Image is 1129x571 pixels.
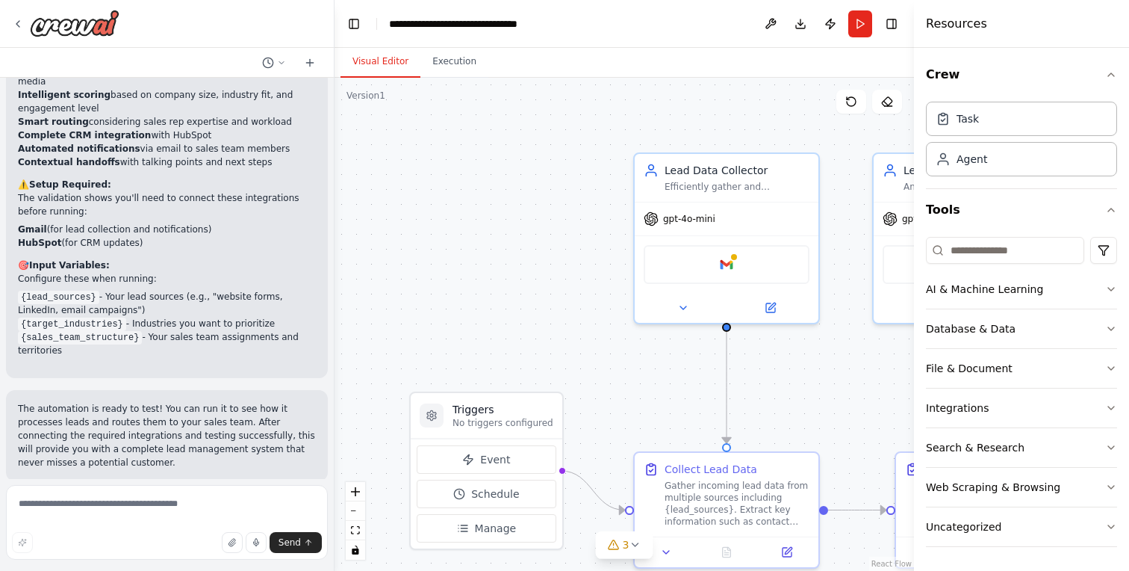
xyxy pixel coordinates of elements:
[471,487,519,501] span: Schedule
[926,282,1043,297] div: AI & Machine Learning
[270,532,322,553] button: Send
[665,163,809,178] div: Lead Data Collector
[926,15,987,33] h4: Resources
[665,480,809,528] div: Gather incoming lead data from multiple sources including {lead_sources}. Extract key information...
[18,259,316,272] h2: 🎯
[222,532,243,553] button: Upload files
[340,46,420,78] button: Visual Editor
[633,451,820,569] div: Collect Lead DataGather incoming lead data from multiple sources including {lead_sources}. Extrac...
[346,482,365,501] button: zoom in
[926,54,1117,96] button: Crew
[475,521,517,536] span: Manage
[18,402,316,469] p: The automation is ready to test! You can run it to see how it processes leads and routes them to ...
[18,143,140,154] strong: Automated notifications
[903,181,1048,193] div: Analyze and score leads based on company size, industry fit with {target_industries}, and engagem...
[18,236,316,250] li: (for CRM updates)
[18,330,316,357] li: - Your sales team assignments and territories
[18,317,316,330] li: - Industries you want to prioritize
[926,440,1024,455] div: Search & Research
[926,361,1013,376] div: File & Document
[623,537,629,552] span: 3
[18,238,61,248] strong: HubSpot
[633,152,820,324] div: Lead Data CollectorEfficiently gather and consolidate lead information from multiple sources incl...
[719,332,734,443] g: Edge from f4c9b9a0-5526-4629-9072-fc8c98bf4928 to 34e29e17-00fe-4cc2-a1ad-3524b193aa9f
[718,256,735,274] img: Google gmail
[561,463,625,518] g: Edge from triggers to 34e29e17-00fe-4cc2-a1ad-3524b193aa9f
[29,260,110,271] strong: Input Variables:
[18,224,47,235] strong: Gmail
[346,482,365,560] div: React Flow controls
[246,532,267,553] button: Click to speak your automation idea
[926,321,1016,336] div: Database & Data
[343,13,364,34] button: Hide left sidebar
[926,309,1117,348] button: Database & Data
[298,54,322,72] button: Start a new chat
[18,290,316,317] li: - Your lead sources (e.g., "website forms, LinkedIn, email campaigns")
[665,462,757,477] div: Collect Lead Data
[417,445,556,474] button: Event
[695,543,759,561] button: No output available
[957,111,979,126] div: Task
[926,401,989,416] div: Integrations
[926,389,1117,428] button: Integrations
[18,191,316,218] p: The validation shows you'll need to connect these integrations before running:
[728,299,812,317] button: Open in side panel
[18,142,316,155] li: via email to sales team members
[29,179,111,190] strong: Setup Required:
[18,117,89,127] strong: Smart routing
[452,402,553,417] h3: Triggers
[18,90,111,100] strong: Intelligent scoring
[18,155,316,169] li: with talking points and next steps
[665,181,809,193] div: Efficiently gather and consolidate lead information from multiple sources including {lead_sources...
[926,468,1117,507] button: Web Scraping & Browsing
[279,537,301,549] span: Send
[18,129,316,142] li: with HubSpot
[926,507,1117,546] button: Uncategorized
[926,96,1117,188] div: Crew
[18,88,316,115] li: based on company size, industry fit, and engagement level
[926,349,1117,388] button: File & Document
[12,532,33,553] button: Improve this prompt
[346,540,365,560] button: toggle interactivity
[452,417,553,429] p: No triggers configured
[926,428,1117,467] button: Search & Research
[409,392,564,550] div: TriggersNo triggers configuredEventScheduleManage
[18,178,316,191] h2: ⚠️
[389,16,557,31] nav: breadcrumb
[761,543,812,561] button: Open in side panel
[663,213,715,225] span: gpt-4o-mini
[18,115,316,129] li: considering sales rep expertise and workload
[902,213,954,225] span: gpt-4o-mini
[926,519,1001,534] div: Uncategorized
[926,270,1117,309] button: AI & Machine Learning
[18,157,120,167] strong: Contextual handoffs
[346,501,365,521] button: zoom out
[828,503,886,518] g: Edge from 34e29e17-00fe-4cc2-a1ad-3524b193aa9f to 69b8aaa4-63db-4aa9-835e-65873c84effb
[926,231,1117,559] div: Tools
[346,521,365,540] button: fit view
[480,452,510,467] span: Event
[926,189,1117,231] button: Tools
[256,54,292,72] button: Switch to previous chat
[346,90,385,102] div: Version 1
[872,152,1059,324] div: Lead Scoring AnalystAnalyze and score leads based on company size, industry fit with {target_indu...
[18,130,151,141] strong: Complete CRM integration
[420,46,488,78] button: Execution
[417,514,556,543] button: Manage
[596,531,653,559] button: 3
[417,480,556,508] button: Schedule
[926,480,1060,495] div: Web Scraping & Browsing
[18,272,316,285] p: Configure these when running:
[881,13,902,34] button: Hide right sidebar
[957,152,987,167] div: Agent
[18,291,99,304] code: {lead_sources}
[18,331,142,345] code: {sales_team_structure}
[18,223,316,236] li: (for lead collection and notifications)
[871,560,912,568] a: React Flow attribution
[18,318,126,331] code: {target_industries}
[30,10,119,37] img: Logo
[903,163,1048,178] div: Lead Scoring Analyst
